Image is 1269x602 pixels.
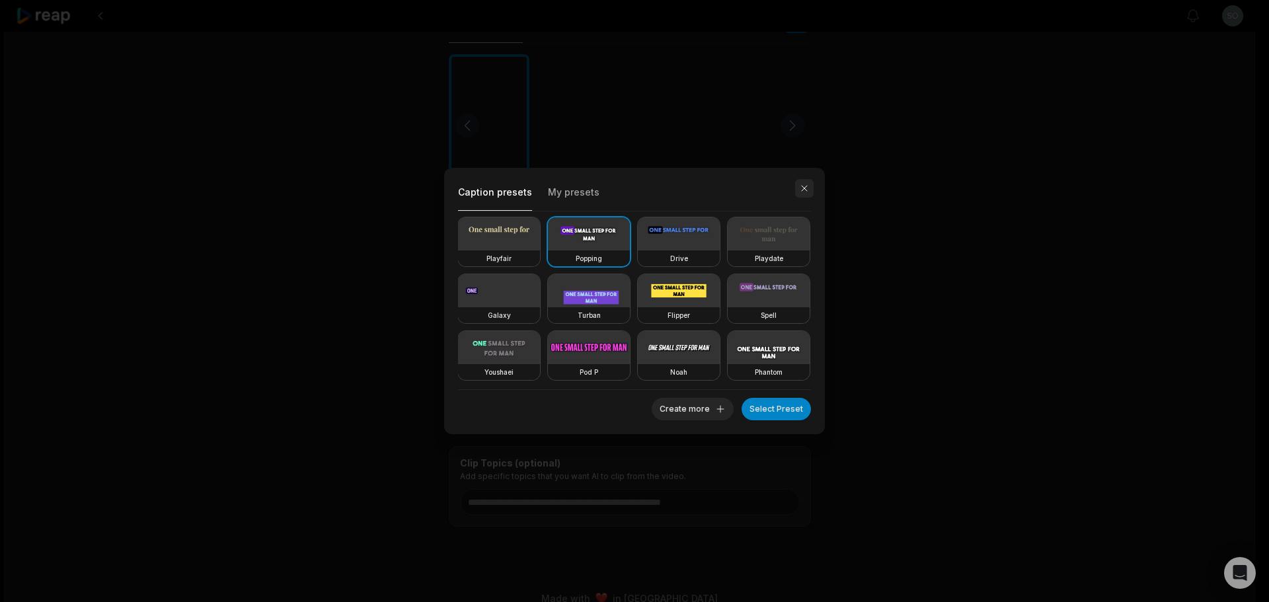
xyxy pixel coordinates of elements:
[486,253,512,264] h3: Playfair
[580,367,598,377] h3: Pod P
[668,310,690,320] h3: Flipper
[670,253,688,264] h3: Drive
[652,398,734,420] button: Create more
[742,398,811,420] button: Select Preset
[484,367,514,377] h3: Youshaei
[755,253,783,264] h3: Playdate
[761,310,777,320] h3: Spell
[458,182,532,211] button: Caption presets
[755,367,783,377] h3: Phantom
[488,310,511,320] h3: Galaxy
[578,310,601,320] h3: Turban
[548,182,599,211] button: My presets
[670,367,687,377] h3: Noah
[1224,557,1256,589] div: Open Intercom Messenger
[652,401,734,414] a: Create more
[576,253,602,264] h3: Popping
